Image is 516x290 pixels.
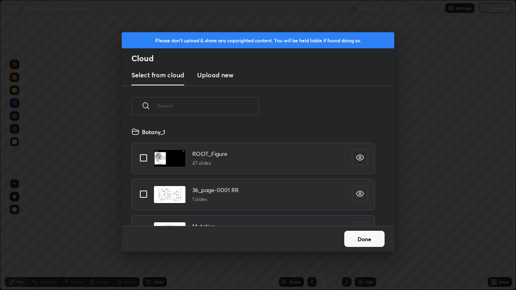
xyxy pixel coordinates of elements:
[192,159,227,167] h5: 47 slides
[192,222,215,230] h4: Mutation
[122,32,394,48] div: Please don't upload & share any copyrighted content. You will be held liable if found doing so.
[154,222,186,240] img: 17238920661QMCWC.pdf
[192,196,239,203] h5: 1 slides
[192,186,239,194] h4: 36_page-0001 RR
[344,231,385,247] button: Done
[131,70,184,80] h3: Select from cloud
[197,70,233,80] h3: Upload new
[131,53,394,64] h2: Cloud
[154,149,186,167] img: 1723448702AOWUXX.pdf
[142,128,165,136] h4: Botany_1
[157,89,259,123] input: Search
[192,149,227,158] h4: ROOT_Figure
[154,186,186,203] img: 1723891446A7YZOT.pdf
[122,124,385,226] div: grid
